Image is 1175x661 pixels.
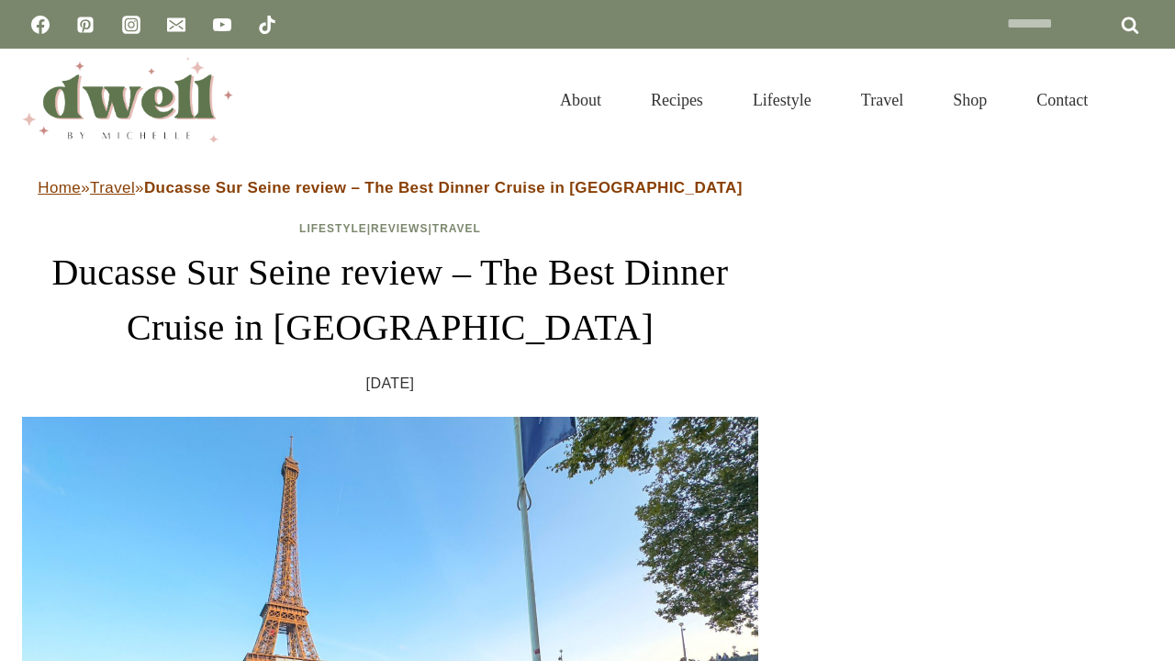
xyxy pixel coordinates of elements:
[113,6,150,43] a: Instagram
[67,6,104,43] a: Pinterest
[22,6,59,43] a: Facebook
[535,68,626,132] a: About
[371,222,428,235] a: Reviews
[22,58,233,142] img: DWELL by michelle
[90,179,135,196] a: Travel
[38,179,81,196] a: Home
[728,68,836,132] a: Lifestyle
[22,245,758,355] h1: Ducasse Sur Seine review – The Best Dinner Cruise in [GEOGRAPHIC_DATA]
[249,6,285,43] a: TikTok
[535,68,1113,132] nav: Primary Navigation
[204,6,241,43] a: YouTube
[144,179,743,196] strong: Ducasse Sur Seine review – The Best Dinner Cruise in [GEOGRAPHIC_DATA]
[299,222,367,235] a: Lifestyle
[299,222,481,235] span: | |
[1122,84,1153,116] button: View Search Form
[1012,68,1113,132] a: Contact
[626,68,728,132] a: Recipes
[836,68,928,132] a: Travel
[928,68,1012,132] a: Shop
[366,370,415,398] time: [DATE]
[38,179,743,196] span: » »
[432,222,481,235] a: Travel
[158,6,195,43] a: Email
